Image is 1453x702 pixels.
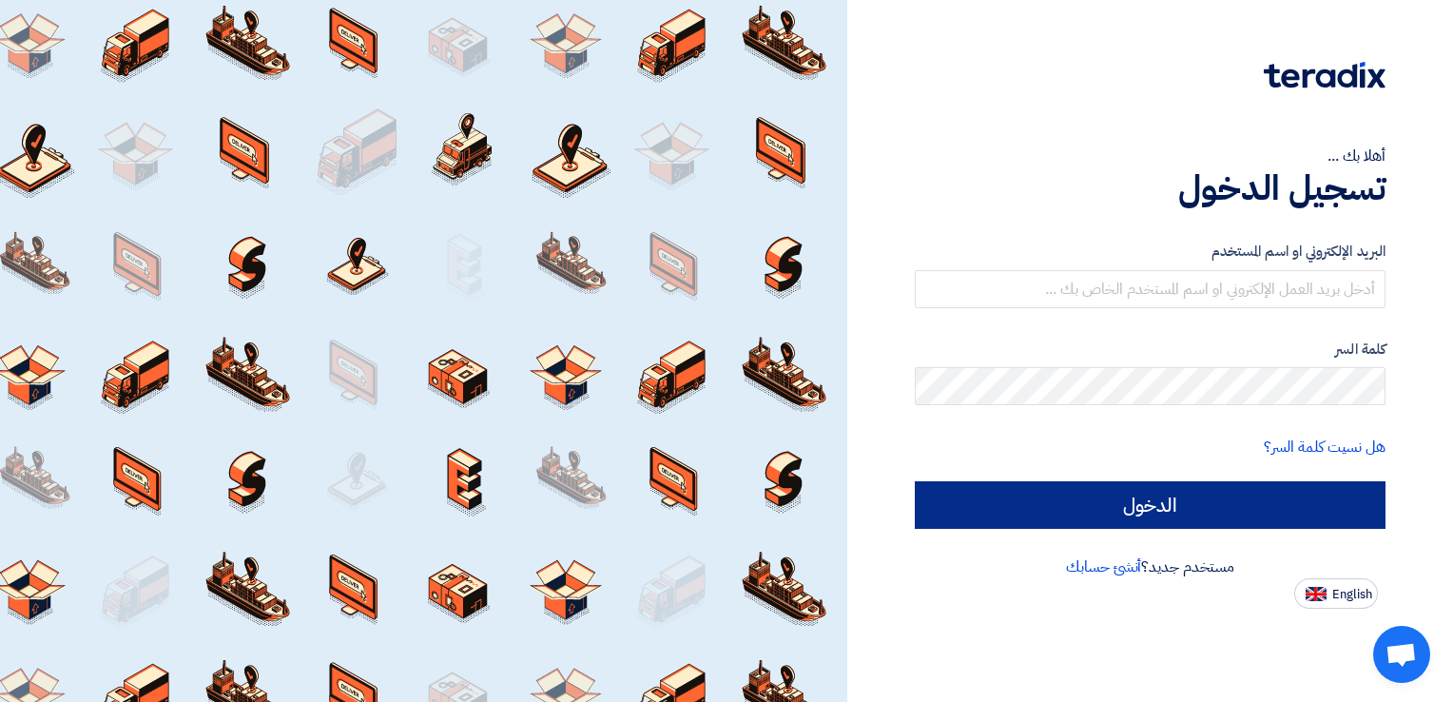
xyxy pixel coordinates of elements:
button: English [1294,578,1378,609]
div: أهلا بك ... [915,145,1385,167]
a: أنشئ حسابك [1066,556,1141,578]
span: English [1332,588,1372,601]
div: مستخدم جديد؟ [915,556,1385,578]
img: Teradix logo [1264,62,1385,88]
div: Open chat [1373,626,1430,683]
input: الدخول [915,481,1385,529]
input: أدخل بريد العمل الإلكتروني او اسم المستخدم الخاص بك ... [915,270,1385,308]
label: كلمة السر [915,339,1385,361]
h1: تسجيل الدخول [915,167,1385,209]
img: en-US.png [1306,587,1327,601]
label: البريد الإلكتروني او اسم المستخدم [915,241,1385,263]
a: هل نسيت كلمة السر؟ [1264,436,1385,458]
